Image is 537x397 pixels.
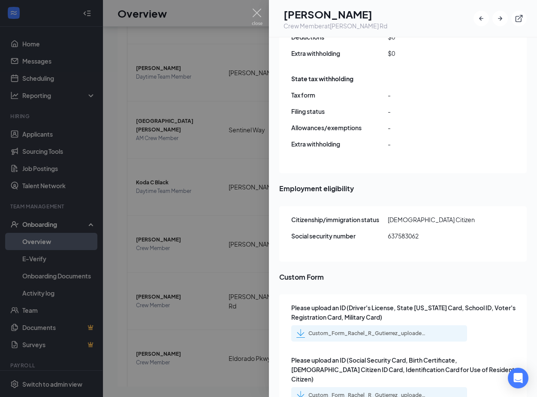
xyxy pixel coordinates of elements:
[388,215,484,224] span: [DEMOGRAPHIC_DATA] Citizen
[291,231,388,241] span: Social security number
[492,11,508,26] button: ArrowRight
[511,11,527,26] button: ExternalLink
[388,107,484,116] span: -
[308,330,428,337] div: Custom_Form_Rachel_R_Gutierrez_uploadedfile_20250822.pdf.pdf
[291,303,516,322] span: Please upload an ID (Driver's License, State [US_STATE] Card, School ID, Voter's Registration Car...
[515,14,523,23] svg: ExternalLink
[388,32,484,42] span: $0
[388,139,484,149] span: -
[279,183,527,194] span: Employment eligibility
[296,329,428,338] a: Custom_Form_Rachel_R_Gutierrez_uploadedfile_20250822.pdf.pdf
[291,139,388,149] span: Extra withholding
[291,355,516,384] span: Please upload an ID (Social Security Card, Birth Certificate, [DEMOGRAPHIC_DATA] Citizen ID Card,...
[291,90,388,100] span: Tax form
[291,74,353,83] span: State tax withholding
[477,14,486,23] svg: ArrowLeftNew
[291,123,388,132] span: Allowances/exemptions
[291,215,388,224] span: Citizenship/immigration status
[496,14,504,23] svg: ArrowRight
[284,7,387,21] h1: [PERSON_NAME]
[388,123,484,132] span: -
[291,107,388,116] span: Filing status
[279,272,527,282] span: Custom Form
[388,49,484,58] span: $0
[388,90,484,100] span: -
[388,231,484,241] span: 637583062
[508,368,528,388] div: Open Intercom Messenger
[474,11,489,26] button: ArrowLeftNew
[291,49,388,58] span: Extra withholding
[291,32,388,42] span: Deductions
[284,21,387,30] div: Crew Member at [PERSON_NAME] Rd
